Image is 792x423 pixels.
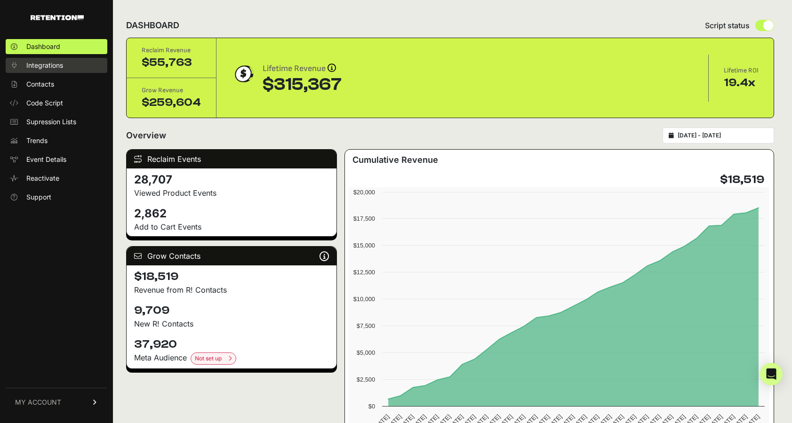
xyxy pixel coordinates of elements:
h4: 2,862 [134,206,329,221]
a: Code Script [6,96,107,111]
h4: 37,920 [134,337,329,352]
p: Revenue from R! Contacts [134,284,329,295]
span: Reactivate [26,174,59,183]
div: Lifetime ROI [724,66,759,75]
h4: $18,519 [134,269,329,284]
span: Supression Lists [26,117,76,127]
div: $55,763 [142,55,201,70]
div: Reclaim Revenue [142,46,201,55]
img: Retention.com [31,15,84,20]
div: Reclaim Events [127,150,336,168]
a: MY ACCOUNT [6,388,107,416]
div: $259,604 [142,95,201,110]
p: Viewed Product Events [134,187,329,199]
div: Grow Contacts [127,247,336,265]
span: Trends [26,136,48,145]
span: Dashboard [26,42,60,51]
a: Dashboard [6,39,107,54]
text: $12,500 [353,269,375,276]
text: $20,000 [353,189,375,196]
a: Supression Lists [6,114,107,129]
div: 19.4x [724,75,759,90]
span: MY ACCOUNT [15,398,61,407]
a: Support [6,190,107,205]
text: $2,500 [357,376,375,383]
h4: 28,707 [134,172,329,187]
div: $315,367 [263,75,342,94]
a: Reactivate [6,171,107,186]
p: New R! Contacts [134,318,329,329]
span: Event Details [26,155,66,164]
text: $5,000 [357,349,375,356]
text: $7,500 [357,322,375,329]
span: Contacts [26,80,54,89]
div: Meta Audience [134,352,329,365]
div: Grow Revenue [142,86,201,95]
span: Integrations [26,61,63,70]
h3: Cumulative Revenue [352,153,438,167]
text: $0 [368,403,375,410]
a: Trends [6,133,107,148]
h4: 9,709 [134,303,329,318]
span: Code Script [26,98,63,108]
text: $15,000 [353,242,375,249]
span: Support [26,192,51,202]
div: Open Intercom Messenger [760,363,783,385]
img: dollar-coin-05c43ed7efb7bc0c12610022525b4bbbb207c7efeef5aecc26f025e68dcafac9.png [232,62,255,86]
h2: Overview [126,129,166,142]
span: Script status [705,20,750,31]
a: Integrations [6,58,107,73]
text: $10,000 [353,295,375,303]
div: Lifetime Revenue [263,62,342,75]
h4: $18,519 [720,172,764,187]
h2: DASHBOARD [126,19,179,32]
a: Contacts [6,77,107,92]
a: Event Details [6,152,107,167]
p: Add to Cart Events [134,221,329,232]
text: $17,500 [353,215,375,222]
